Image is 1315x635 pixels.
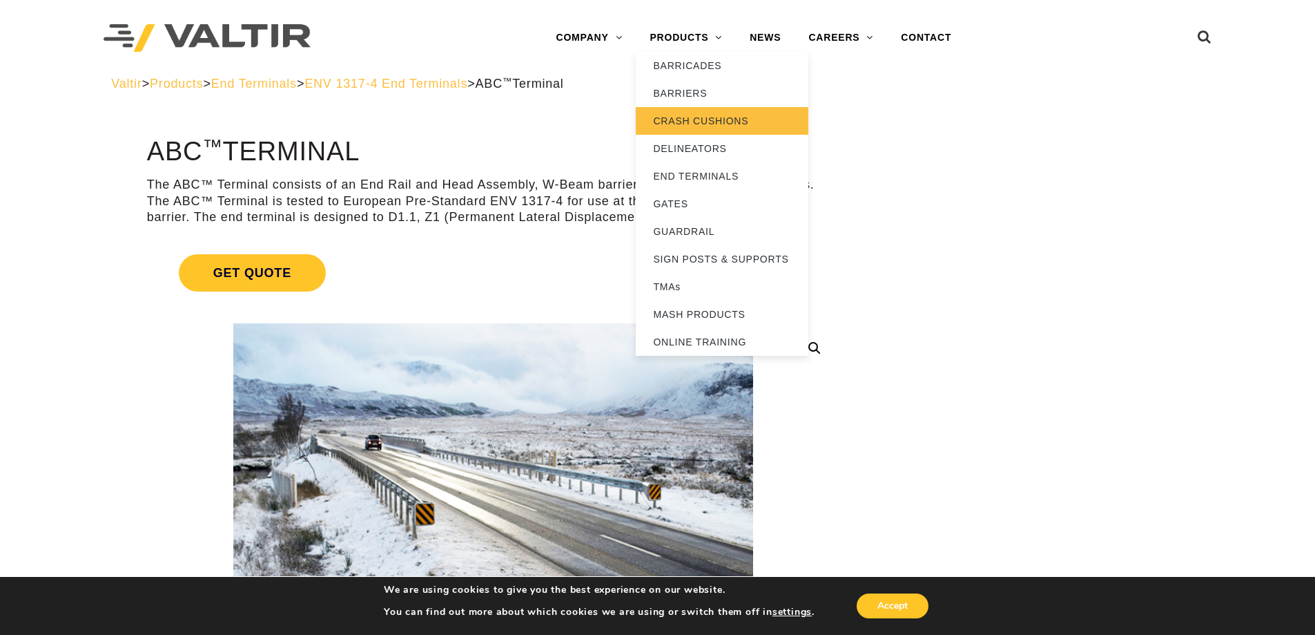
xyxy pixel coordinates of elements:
[887,24,965,52] a: CONTACT
[736,24,795,52] a: NEWS
[147,177,839,225] p: The ABC™ Terminal consists of an End Rail and Head Assembly, W-Beam barrier panels and C-channel ...
[147,238,839,308] a: Get Quote
[857,594,928,618] button: Accept
[503,76,512,86] sup: ™
[636,162,808,190] a: END TERMINALS
[476,77,564,91] span: ABC Terminal
[384,584,815,596] p: We are using cookies to give you the best experience on our website.
[179,254,326,292] span: Get Quote
[636,135,808,162] a: DELINEATORS
[104,24,311,53] img: Valtir
[304,77,467,91] a: ENV 1317-4 End Terminals
[636,79,808,107] a: BARRIERS
[150,77,203,91] a: Products
[542,24,636,52] a: COMPANY
[636,273,808,301] a: TMAs
[636,190,808,218] a: GATES
[636,328,808,356] a: ONLINE TRAINING
[636,218,808,245] a: GUARDRAIL
[636,24,736,52] a: PRODUCTS
[111,76,1204,92] div: > > > >
[211,77,297,91] a: End Terminals
[795,24,887,52] a: CAREERS
[384,606,815,618] p: You can find out more about which cookies we are using or switch them off in .
[636,301,808,328] a: MASH PRODUCTS
[636,107,808,135] a: CRASH CUSHIONS
[202,135,222,158] sup: ™
[636,52,808,79] a: BARRICADES
[772,606,812,618] button: settings
[636,245,808,273] a: SIGN POSTS & SUPPORTS
[111,77,142,91] a: Valtir
[147,138,839,167] h1: ABC Terminal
